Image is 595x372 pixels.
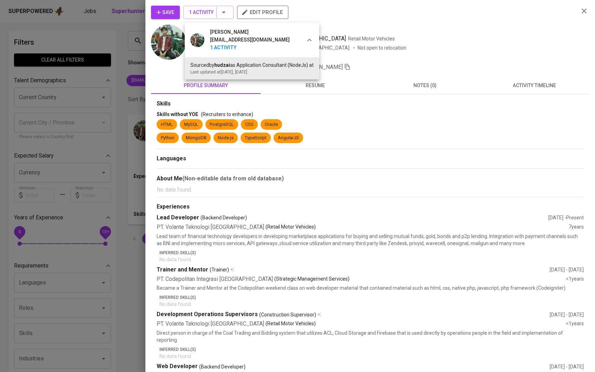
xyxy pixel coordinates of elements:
[210,36,290,44] div: [EMAIL_ADDRESS][DOMAIN_NAME]
[190,33,204,47] img: b3c1ffa659bf2f5967a40d7ae4fd2c1e.jpeg
[214,62,230,68] b: hudzai
[185,23,319,57] div: [PERSON_NAME][EMAIL_ADDRESS][DOMAIN_NAME]1 Activity
[190,69,314,75] div: Last updated at [DATE] , [DATE]
[210,44,290,52] b: 1 Activity
[190,62,314,69] div: Sourced by as Application Consultant (NodeJs) at
[210,28,249,36] span: [PERSON_NAME]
